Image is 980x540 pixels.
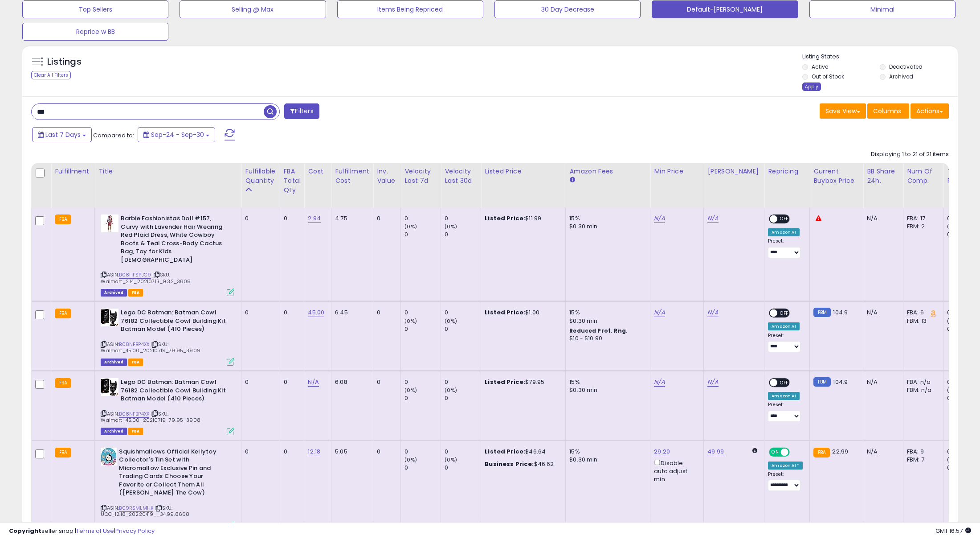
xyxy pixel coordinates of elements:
[569,448,643,456] div: 15%
[809,0,955,18] button: Minimal
[947,223,960,230] small: (0%)
[812,73,844,80] label: Out of Stock
[707,308,718,317] a: N/A
[101,341,200,354] span: | SKU: Walmart_45.00_20210719_79.95_3909
[404,387,417,394] small: (0%)
[768,228,799,236] div: Amazon AI
[55,167,91,176] div: Fulfillment
[404,325,441,333] div: 0
[569,317,643,325] div: $0.30 min
[119,410,149,418] a: B08NFBP4XX
[377,448,394,456] div: 0
[180,0,326,18] button: Selling @ Max
[485,214,525,223] b: Listed Price:
[445,394,481,402] div: 0
[485,460,534,468] b: Business Price:
[569,167,646,176] div: Amazon Fees
[119,271,151,279] a: B08HFSPJC9
[445,214,481,223] div: 0
[802,82,821,91] div: Apply
[101,214,118,232] img: 41-AivmdEML._SL40_.jpg
[31,71,71,79] div: Clear All Filters
[907,167,939,185] div: Num of Comp.
[907,456,936,464] div: FBM: 7
[947,167,980,185] div: Total Rev.
[768,392,799,400] div: Amazon AI
[55,309,71,318] small: FBA
[284,448,298,456] div: 0
[569,327,628,334] b: Reduced Prof. Rng.
[654,447,670,456] a: 29.20
[867,214,896,223] div: N/A
[404,223,417,230] small: (0%)
[947,317,960,325] small: (0%)
[802,53,958,61] p: Listing States:
[47,56,82,68] h5: Listings
[337,0,483,18] button: Items Being Repriced
[871,150,949,159] div: Displaying 1 to 21 of 21 items
[308,447,320,456] a: 12.18
[569,378,643,386] div: 15%
[308,167,327,176] div: Cost
[121,309,229,336] b: Lego DC Batman: Batman Cowl 76182 Collectible Cowl Building Kit Batman Model (410 Pieces)
[284,103,319,119] button: Filters
[873,107,901,115] span: Columns
[128,359,143,366] span: FBA
[867,167,899,185] div: BB Share 24h.
[445,317,457,325] small: (0%)
[778,215,792,223] span: OFF
[335,309,366,317] div: 6.45
[404,394,441,402] div: 0
[245,214,273,223] div: 0
[445,309,481,317] div: 0
[404,464,441,472] div: 0
[907,309,936,317] div: FBA: 6
[867,378,896,386] div: N/A
[569,456,643,464] div: $0.30 min
[335,378,366,386] div: 6.08
[485,378,559,386] div: $79.95
[308,378,318,387] a: N/A
[22,0,168,18] button: Top Sellers
[119,341,149,348] a: B08NFBP4XX
[101,504,189,518] span: | SKU: UCC_12.18_20220419__34.99.8668
[121,214,229,266] b: Barbie Fashionistas Doll #157, Curvy with Lavender Hair Wearing Red Plaid Dress, White Cowboy Boo...
[768,322,799,330] div: Amazon AI
[485,167,562,176] div: Listed Price
[76,527,114,535] a: Terms of Use
[115,527,155,535] a: Privacy Policy
[445,387,457,394] small: (0%)
[907,214,936,223] div: FBA: 17
[45,130,81,139] span: Last 7 Days
[404,317,417,325] small: (0%)
[569,309,643,317] div: 15%
[813,308,831,317] small: FBM
[812,63,828,70] label: Active
[308,214,321,223] a: 2.94
[377,378,394,386] div: 0
[101,359,127,366] span: Listings that have been deleted from Seller Central
[813,448,830,458] small: FBA
[485,214,559,223] div: $11.99
[445,231,481,239] div: 0
[445,464,481,472] div: 0
[445,378,481,386] div: 0
[485,309,559,317] div: $1.00
[101,428,127,435] span: Listings that have been deleted from Seller Central
[55,448,71,458] small: FBA
[101,378,234,434] div: ASIN:
[377,167,397,185] div: Inv. value
[768,333,803,353] div: Preset:
[335,167,369,185] div: Fulfillment Cost
[569,176,575,184] small: Amazon Fees.
[98,167,237,176] div: Title
[101,448,117,466] img: 51sJlZY7z3L._SL40_.jpg
[404,378,441,386] div: 0
[245,378,273,386] div: 0
[377,214,394,223] div: 0
[768,402,803,422] div: Preset:
[778,379,792,387] span: OFF
[768,462,803,470] div: Amazon AI *
[101,289,127,297] span: Listings that have been deleted from Seller Central
[833,308,848,317] span: 104.9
